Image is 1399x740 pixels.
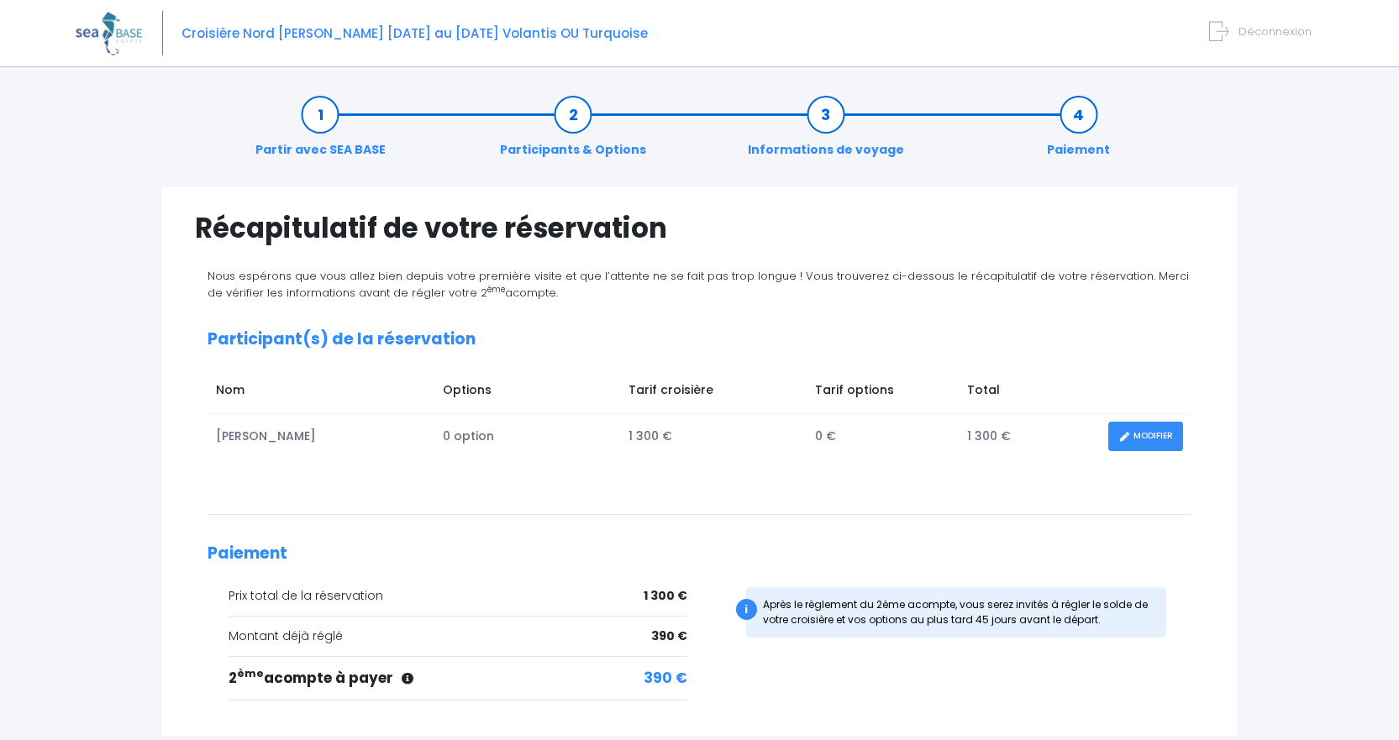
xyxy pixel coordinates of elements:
a: Participants & Options [492,106,655,159]
h2: Paiement [208,544,1191,564]
h1: Récapitulatif de votre réservation [195,212,1204,244]
div: Après le règlement du 2ème acompte, vous serez invités à régler le solde de votre croisière et vo... [746,587,1167,638]
td: 1 300 € [959,413,1100,459]
span: 390 € [644,668,687,690]
span: 0 option [443,428,494,444]
span: Les options seront à payer lors du solde [402,668,413,688]
td: Nom [208,373,434,413]
div: Montant déjà réglé [229,627,687,645]
span: Nous espérons que vous allez bien depuis votre première visite et que l’attente ne se fait pas tr... [208,268,1189,301]
a: MODIFIER [1108,422,1183,451]
a: Informations de voyage [739,106,913,159]
sup: ème [487,284,505,295]
span: Croisière Nord [PERSON_NAME] [DATE] au [DATE] Volantis OU Turquoise [181,24,648,42]
sup: ème [237,666,264,680]
span: Déconnexion [1239,24,1312,39]
h2: Participant(s) de la réservation [208,330,1191,349]
td: Tarif options [807,373,959,413]
td: 0 € [807,413,959,459]
div: 2 acompte à payer [229,668,687,690]
div: i [736,599,757,620]
a: Paiement [1039,106,1118,159]
td: Options [434,373,620,413]
span: 390 € [651,627,687,645]
td: Total [959,373,1100,413]
div: Prix total de la réservation [229,587,687,605]
a: Partir avec SEA BASE [247,106,394,159]
td: [PERSON_NAME] [208,413,434,459]
td: Tarif croisière [620,373,807,413]
td: 1 300 € [620,413,807,459]
span: 1 300 € [644,587,687,605]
